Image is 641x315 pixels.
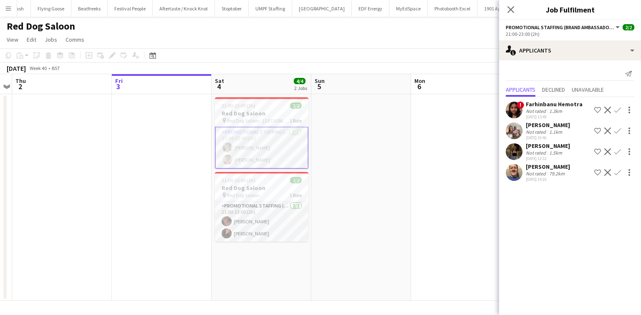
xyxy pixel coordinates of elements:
[548,150,564,156] div: 1.5km
[315,77,325,85] span: Sun
[290,102,302,109] span: 2/2
[506,24,614,30] span: Promotional Staffing (Brand Ambassadors)
[115,77,123,85] span: Fri
[352,0,389,17] button: EDF Energy
[526,177,570,182] div: [DATE] 14:10
[108,0,153,17] button: Festival People
[506,31,634,37] div: 21:00-23:00 (2h)
[526,135,570,140] div: [DATE] 10:46
[15,77,26,85] span: Thu
[222,177,255,183] span: 21:00-23:00 (2h)
[526,142,570,150] div: [PERSON_NAME]
[526,170,548,177] div: Not rated
[71,0,108,17] button: Beatfreeks
[215,201,308,242] app-card-role: Promotional Staffing (Brand Ambassadors)2/221:00-23:00 (2h)[PERSON_NAME][PERSON_NAME]
[214,82,224,91] span: 4
[227,117,290,124] span: Red Dog Saloon - [GEOGRAPHIC_DATA]
[215,110,308,117] h3: Red Dog Saloon
[62,34,88,45] a: Comms
[477,0,518,17] button: 1901 Agency
[294,78,305,84] span: 4/4
[526,129,548,135] div: Not rated
[414,77,425,85] span: Mon
[294,85,307,91] div: 2 Jobs
[292,0,352,17] button: [GEOGRAPHIC_DATA]
[548,170,566,177] div: 79.2km
[114,82,123,91] span: 3
[413,82,425,91] span: 6
[548,129,564,135] div: 1.1km
[526,121,570,129] div: [PERSON_NAME]
[215,0,249,17] button: Stoptober
[14,82,26,91] span: 2
[28,65,48,71] span: Week 40
[7,20,75,32] h1: Red Dog Saloon
[227,192,260,198] span: Red Dog Saloon
[506,87,535,92] span: Applicants
[153,0,215,17] button: Aftertaste / Knock Knot
[572,87,604,92] span: Unavailable
[66,36,84,43] span: Comms
[52,65,60,71] div: BST
[313,82,325,91] span: 5
[389,0,428,17] button: MyEdSpace
[506,24,621,30] button: Promotional Staffing (Brand Ambassadors)
[215,172,308,242] app-job-card: 21:00-23:00 (2h)2/2Red Dog Saloon Red Dog Saloon1 RolePromotional Staffing (Brand Ambassadors)2/2...
[526,114,583,120] div: [DATE] 15:49
[290,117,302,124] span: 1 Role
[526,100,583,108] div: Farhinbanu Hemotra
[623,24,634,30] span: 2/2
[499,4,641,15] h3: Job Fulfilment
[542,87,565,92] span: Declined
[45,36,57,43] span: Jobs
[41,34,61,45] a: Jobs
[23,34,40,45] a: Edit
[290,177,302,183] span: 2/2
[526,163,570,170] div: [PERSON_NAME]
[215,77,224,85] span: Sat
[526,150,548,156] div: Not rated
[526,156,570,161] div: [DATE] 12:32
[428,0,477,17] button: Photobooth Excel
[215,127,308,169] app-card-role: Promotional Staffing (Brand Ambassadors)2/221:00-23:00 (2h)[PERSON_NAME][PERSON_NAME]
[27,36,36,43] span: Edit
[249,0,292,17] button: UMPF Staffing
[7,36,18,43] span: View
[7,64,26,72] div: [DATE]
[215,184,308,192] h3: Red Dog Saloon
[526,108,548,114] div: Not rated
[499,40,641,60] div: Applicants
[290,192,302,198] span: 1 Role
[215,97,308,169] app-job-card: 21:00-23:00 (2h)2/2Red Dog Saloon Red Dog Saloon - [GEOGRAPHIC_DATA]1 RolePromotional Staffing (B...
[548,108,564,114] div: 1.3km
[3,34,22,45] a: View
[31,0,71,17] button: Flying Goose
[517,101,524,109] span: !
[222,102,255,109] span: 21:00-23:00 (2h)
